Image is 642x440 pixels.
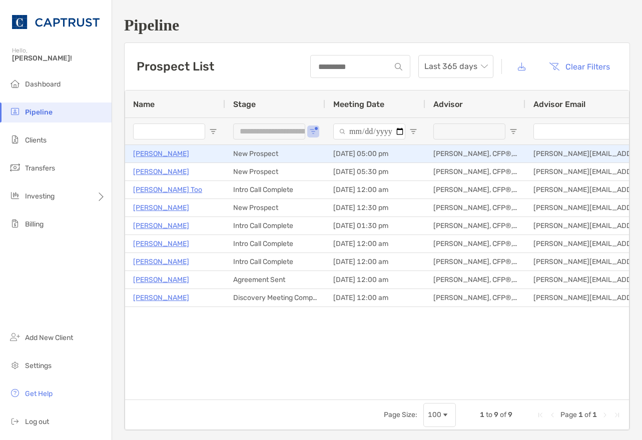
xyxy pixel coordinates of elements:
div: New Prospect [225,145,325,162]
input: Name Filter Input [133,123,205,139]
a: [PERSON_NAME] Too [133,183,202,196]
span: 9 [494,410,498,419]
div: [DATE] 12:00 am [325,235,425,252]
div: 100 [428,410,441,419]
span: [PERSON_NAME]! [12,54,106,62]
div: Intro Call Complete [225,235,325,252]
div: [PERSON_NAME], CFP®, CDFA® [425,253,525,270]
img: settings icon [9,359,21,371]
a: [PERSON_NAME] [133,147,189,160]
a: [PERSON_NAME] [133,255,189,268]
div: Intro Call Complete [225,217,325,234]
span: 1 [480,410,484,419]
span: Investing [25,192,55,200]
div: Intro Call Complete [225,181,325,198]
div: [PERSON_NAME], CFP®, CDFA® [425,199,525,216]
a: [PERSON_NAME] [133,273,189,286]
h3: Prospect List [137,59,214,73]
div: [PERSON_NAME], CFP®, CDFA® [425,217,525,234]
a: [PERSON_NAME] [133,201,189,214]
div: Previous Page [548,411,556,419]
span: Stage [233,99,256,109]
span: Dashboard [25,80,61,88]
span: Settings [25,361,52,370]
span: Advisor [433,99,463,109]
div: New Prospect [225,163,325,180]
input: Meeting Date Filter Input [333,123,405,139]
div: Next Page [601,411,609,419]
div: [PERSON_NAME], CFP®, CDFA® [425,235,525,252]
span: Meeting Date [333,99,384,109]
div: Page Size [423,403,456,427]
img: investing icon [9,189,21,201]
span: of [500,410,506,419]
img: logout icon [9,415,21,427]
img: clients icon [9,133,21,145]
div: Intro Call Complete [225,253,325,270]
div: [DATE] 12:00 am [325,289,425,306]
a: [PERSON_NAME] [133,237,189,250]
h1: Pipeline [124,16,630,34]
div: [PERSON_NAME], CFP®, CDFA® [425,163,525,180]
span: Clients [25,136,47,144]
div: New Prospect [225,199,325,216]
span: Log out [25,417,49,426]
span: to [486,410,492,419]
div: [DATE] 05:30 pm [325,163,425,180]
span: 9 [508,410,512,419]
button: Open Filter Menu [309,127,317,135]
div: Discovery Meeting Complete [225,289,325,306]
div: Page Size: [384,410,417,419]
span: Advisor Email [533,99,585,109]
div: [DATE] 12:30 pm [325,199,425,216]
button: Open Filter Menu [209,127,217,135]
img: add_new_client icon [9,331,21,343]
a: [PERSON_NAME] [133,165,189,178]
button: Open Filter Menu [509,127,517,135]
img: billing icon [9,217,21,229]
img: CAPTRUST Logo [12,4,100,40]
span: Get Help [25,389,53,398]
span: Name [133,99,155,109]
div: [PERSON_NAME], CFP®, CDFA® [425,289,525,306]
div: [DATE] 05:00 pm [325,145,425,162]
img: get-help icon [9,387,21,399]
span: Pipeline [25,108,53,116]
span: Last 365 days [424,55,487,77]
div: [DATE] 01:30 pm [325,217,425,234]
span: Billing [25,220,44,228]
div: Agreement Sent [225,271,325,288]
a: [PERSON_NAME] [133,219,189,232]
span: Add New Client [25,333,73,342]
img: transfers icon [9,161,21,173]
img: dashboard icon [9,77,21,89]
div: [DATE] 12:00 am [325,271,425,288]
span: 1 [578,410,583,419]
div: [PERSON_NAME], CFP®, CDFA® [425,145,525,162]
div: First Page [536,411,544,419]
img: input icon [395,63,402,70]
div: [PERSON_NAME], CFP®, CDFA® [425,181,525,198]
div: [DATE] 12:00 am [325,181,425,198]
div: [PERSON_NAME], CFP®, CDFA® [425,271,525,288]
div: [DATE] 12:00 am [325,253,425,270]
img: pipeline icon [9,105,21,117]
div: Last Page [613,411,621,419]
span: Transfers [25,164,55,172]
a: [PERSON_NAME] [133,291,189,304]
button: Open Filter Menu [409,127,417,135]
span: Page [560,410,577,419]
span: of [584,410,591,419]
button: Clear Filters [541,55,617,77]
span: 1 [592,410,597,419]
